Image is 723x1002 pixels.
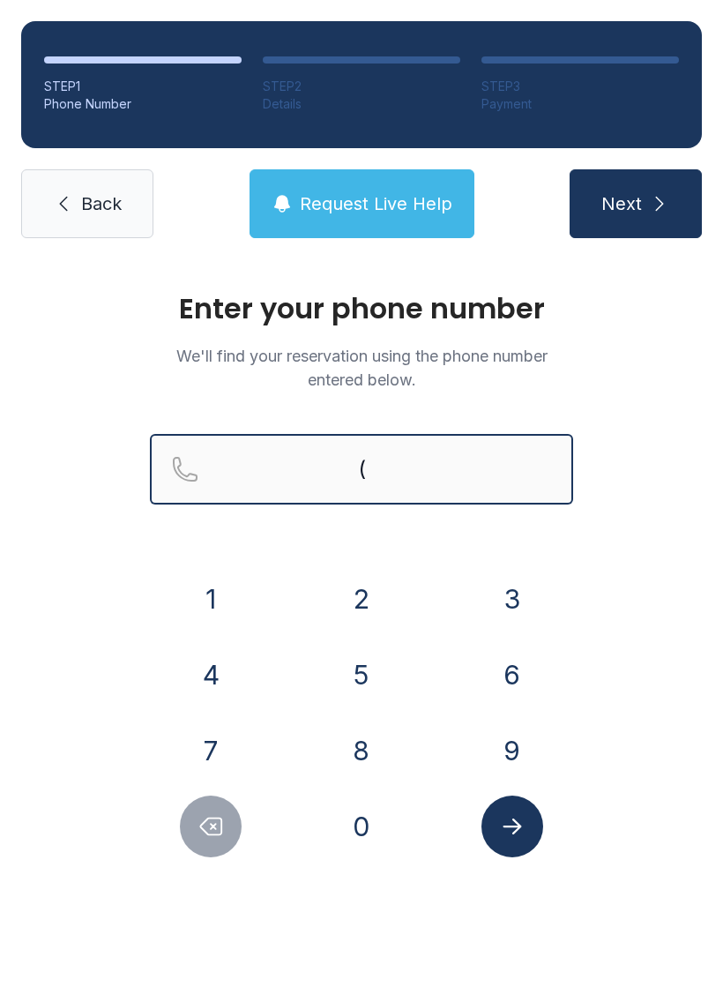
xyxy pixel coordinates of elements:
button: 5 [331,644,392,706]
p: We'll find your reservation using the phone number entered below. [150,344,573,392]
button: 1 [180,568,242,630]
span: Next [601,191,642,216]
button: 6 [481,644,543,706]
button: 0 [331,796,392,857]
div: Payment [481,95,679,113]
div: STEP 1 [44,78,242,95]
div: STEP 3 [481,78,679,95]
span: Request Live Help [300,191,452,216]
button: 8 [331,720,392,781]
button: Submit lookup form [481,796,543,857]
span: Back [81,191,122,216]
div: STEP 2 [263,78,460,95]
button: 2 [331,568,392,630]
div: Phone Number [44,95,242,113]
button: 3 [481,568,543,630]
div: Details [263,95,460,113]
button: Delete number [180,796,242,857]
button: 7 [180,720,242,781]
button: 4 [180,644,242,706]
input: Reservation phone number [150,434,573,505]
button: 9 [481,720,543,781]
h1: Enter your phone number [150,295,573,323]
